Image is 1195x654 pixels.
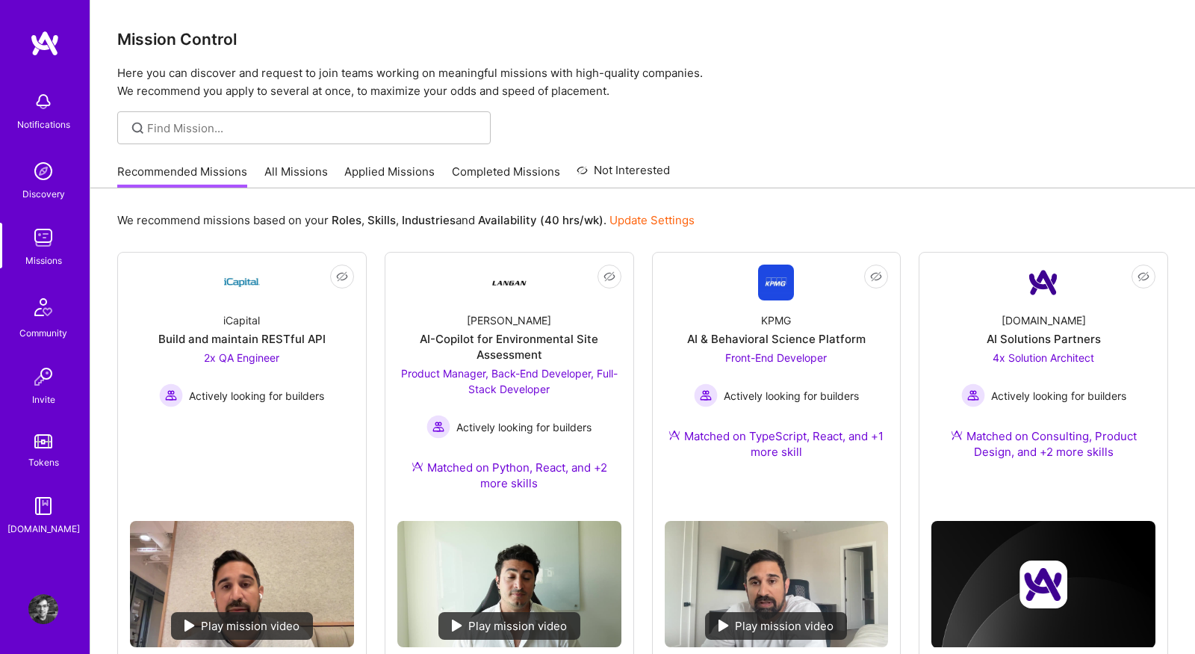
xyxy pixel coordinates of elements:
[401,367,618,395] span: Product Manager, Back-End Developer, Full-Stack Developer
[705,612,847,640] div: Play mission video
[724,388,859,404] span: Actively looking for builders
[117,212,695,228] p: We recommend missions based on your , , and .
[25,594,62,624] a: User Avatar
[665,521,889,647] img: No Mission
[32,392,55,407] div: Invite
[30,30,60,57] img: logo
[993,351,1094,364] span: 4x Solution Architect
[1137,271,1149,283] i: icon EyeClosed
[478,213,603,227] b: Availability (40 hrs/wk)
[17,117,70,132] div: Notifications
[344,164,435,188] a: Applied Missions
[117,164,247,188] a: Recommended Missions
[668,429,680,441] img: Ateam Purple Icon
[130,521,354,647] img: No Mission
[987,331,1101,347] div: AI Solutions Partners
[402,213,456,227] b: Industries
[171,612,313,640] div: Play mission video
[223,312,260,328] div: iCapital
[22,186,65,202] div: Discovery
[147,120,479,136] input: Find Mission...
[412,460,423,472] img: Ateam Purple Icon
[224,265,260,300] img: Company Logo
[761,312,791,328] div: KPMG
[665,428,889,460] div: Matched on TypeScript, React, and +1 more skill
[28,156,58,186] img: discovery
[159,383,183,407] img: Actively looking for builders
[7,521,80,537] div: [DOMAIN_NAME]
[158,331,326,347] div: Build and maintain RESTful API
[931,428,1155,460] div: Matched on Consulting, Product Design, and +2 more skills
[397,331,621,363] div: AI-Copilot for Environmental Site Assessment
[184,620,195,632] img: play
[264,164,328,188] a: All Missions
[951,429,963,441] img: Ateam Purple Icon
[28,594,58,624] img: User Avatar
[456,419,592,435] span: Actively looking for builders
[28,87,58,117] img: bell
[725,351,827,364] span: Front-End Developer
[491,265,527,300] img: Company Logo
[687,331,866,347] div: AI & Behavioral Science Platform
[28,362,58,392] img: Invite
[130,265,354,509] a: Company LogoiCapitalBuild and maintain RESTful API2x QA Engineer Actively looking for buildersAct...
[397,521,621,647] img: No Mission
[397,460,621,491] div: Matched on Python, React, and +2 more skills
[25,253,62,268] div: Missions
[332,213,361,227] b: Roles
[117,64,1168,100] p: Here you can discover and request to join teams working on meaningful missions with high-quality ...
[758,265,794,300] img: Company Logo
[28,491,58,521] img: guide book
[931,265,1155,478] a: Company Logo[DOMAIN_NAME]AI Solutions Partners4x Solution Architect Actively looking for builders...
[577,161,670,188] a: Not Interested
[452,620,462,632] img: play
[117,30,1168,49] h3: Mission Control
[34,434,52,448] img: tokens
[28,223,58,253] img: teamwork
[870,271,882,283] i: icon EyeClosed
[438,612,580,640] div: Play mission video
[603,271,615,283] i: icon EyeClosed
[609,213,695,227] a: Update Settings
[129,120,146,137] i: icon SearchGrey
[467,312,551,328] div: [PERSON_NAME]
[25,289,61,325] img: Community
[665,265,889,509] a: Company LogoKPMGAI & Behavioral Science PlatformFront-End Developer Actively looking for builders...
[1002,312,1086,328] div: [DOMAIN_NAME]
[336,271,348,283] i: icon EyeClosed
[28,454,59,470] div: Tokens
[367,213,396,227] b: Skills
[426,415,450,439] img: Actively looking for builders
[189,388,324,404] span: Actively looking for builders
[204,351,279,364] span: 2x QA Engineer
[19,325,67,341] div: Community
[718,620,729,632] img: play
[991,388,1126,404] span: Actively looking for builders
[1025,265,1061,300] img: Company Logo
[1019,561,1067,608] img: Company logo
[694,383,718,407] img: Actively looking for builders
[452,164,560,188] a: Completed Missions
[931,521,1155,648] img: cover
[397,265,621,509] a: Company Logo[PERSON_NAME]AI-Copilot for Environmental Site AssessmentProduct Manager, Back-End De...
[961,383,985,407] img: Actively looking for builders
